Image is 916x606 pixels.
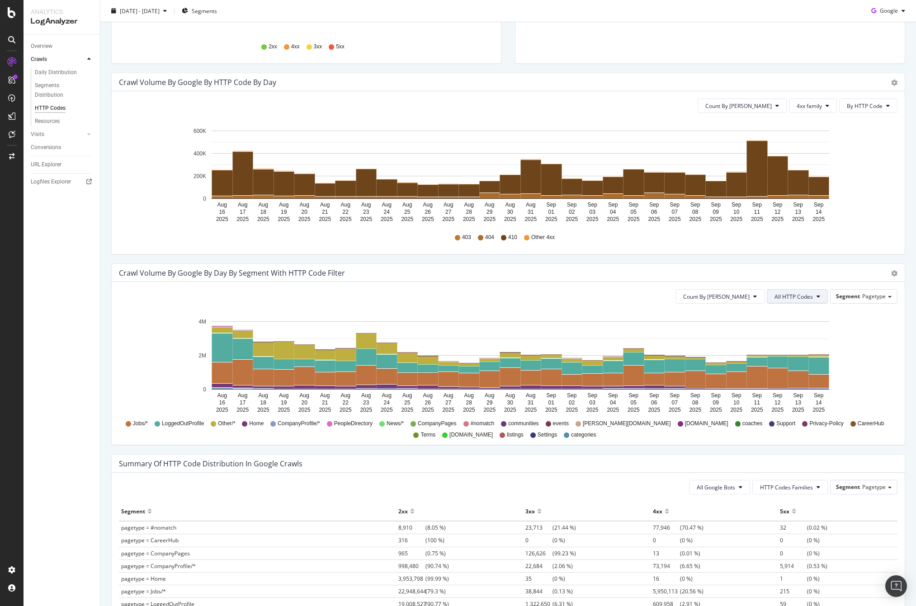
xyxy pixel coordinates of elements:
text: Aug [423,202,433,208]
text: 2025 [401,407,413,413]
text: 2025 [586,216,599,222]
button: Count By [PERSON_NAME] [698,99,787,113]
span: 23,713 [525,524,552,531]
text: 2025 [648,407,660,413]
text: 2025 [586,407,599,413]
text: 2025 [483,407,496,413]
text: Aug [300,392,309,399]
text: 400K [194,150,206,157]
text: 28 [466,209,472,215]
text: 13 [795,209,802,215]
text: 2025 [442,407,454,413]
text: Aug [402,202,412,208]
text: 12 [774,209,781,215]
text: Sep [670,392,680,399]
a: Logfiles Explorer [31,177,94,187]
text: 23 [363,209,369,215]
text: Sep [711,202,721,208]
text: 2025 [422,216,434,222]
text: 2025 [812,216,825,222]
text: Sep [629,392,639,399]
text: 23 [363,399,369,406]
text: 17 [240,209,246,215]
div: Conversions [31,143,61,152]
text: 2025 [545,407,557,413]
a: URL Explorer [31,160,94,169]
span: News/* [387,420,404,427]
text: 2025 [463,216,475,222]
text: 10 [733,209,740,215]
text: 21 [322,209,328,215]
button: 4xx family [789,99,837,113]
span: Google [880,7,898,14]
div: LogAnalyzer [31,16,93,27]
text: Aug [320,202,330,208]
text: 2025 [669,407,681,413]
text: 30 [507,209,514,215]
text: Aug [320,392,330,399]
text: Sep [690,392,700,399]
text: Sep [608,202,618,208]
span: [DOMAIN_NAME] [685,420,728,427]
span: Home [249,420,264,427]
a: Segments Distribution [35,81,94,100]
span: (0.02 %) [780,524,827,531]
text: Aug [279,202,288,208]
text: 20 [302,209,308,215]
span: Privacy-Policy [809,420,843,427]
text: Aug [444,392,453,399]
text: 02 [569,399,575,406]
text: 06 [651,209,657,215]
a: HTTP Codes [35,103,94,113]
text: 2025 [710,407,722,413]
text: Sep [773,392,783,399]
span: 403 [462,234,471,241]
text: 16 [219,209,226,215]
text: 2025 [257,407,269,413]
span: PeopleDirectory [334,420,373,427]
text: Sep [588,392,598,399]
text: Aug [217,392,227,399]
text: Aug [341,392,350,399]
text: Sep [649,392,659,399]
span: By HTTP Code [847,102,883,110]
text: 04 [610,209,616,215]
text: 10 [733,399,740,406]
text: 200K [194,173,206,179]
span: (0 %) [780,536,820,544]
text: 2025 [422,407,434,413]
span: Other 4xx [531,234,555,241]
div: Analytics [31,7,93,16]
span: Terms [420,431,435,439]
text: 07 [672,399,678,406]
text: 2025 [319,407,331,413]
text: Sep [690,202,700,208]
a: Daily Distribution [35,68,94,77]
button: Count By [PERSON_NAME] [675,289,765,304]
text: 2025 [278,216,290,222]
text: 12 [774,399,781,406]
text: 2025 [319,216,331,222]
text: Sep [649,202,659,208]
text: 2025 [730,216,742,222]
text: Aug [259,202,268,208]
text: 2025 [360,407,372,413]
text: 2025 [792,407,804,413]
text: 09 [713,209,719,215]
text: Aug [526,202,535,208]
text: 18 [260,399,267,406]
span: [DOMAIN_NAME] [449,431,493,439]
text: 2025 [298,216,311,222]
span: All Google Bots [697,484,735,491]
text: Sep [814,202,824,208]
span: #nomatch [471,420,495,427]
text: Sep [547,202,557,208]
text: Aug [361,392,371,399]
text: 2025 [566,216,578,222]
text: 2025 [216,216,228,222]
text: 2025 [628,216,640,222]
text: 22 [343,209,349,215]
text: 2025 [504,216,516,222]
text: Sep [814,392,824,399]
span: 316 [398,536,425,544]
